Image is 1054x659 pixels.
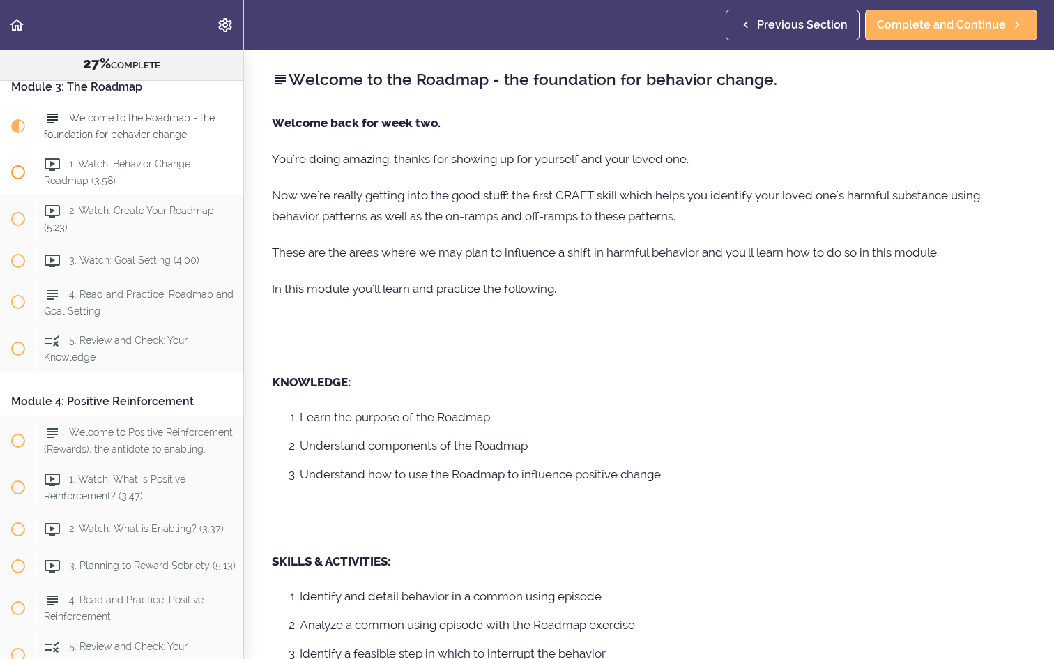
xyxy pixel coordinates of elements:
span: Understand components of the Roadmap [300,439,528,453]
span: 2. Watch: Create Your Roadmap (5:23) [44,205,214,232]
strong: SKILLS & ACTIVITIES: [272,554,390,568]
span: 2. Watch: What is Enabling? (3:37) [69,524,224,535]
h2: Welcome to the Roadmap - the foundation for behavior change. [272,68,1026,91]
span: Welcome to Positive Reinforcement (Rewards), the antidote to enabling. [44,427,233,455]
strong: KNOWLEDGE: [272,375,351,389]
span: Welcome to the Roadmap - the foundation for behavior change. [44,112,215,139]
span: 4. Read and Practice: Roadmap and Goal Setting [44,289,234,316]
p: You're doing amazing, thanks for showing up for yourself and your loved one. [272,149,1026,169]
a: Previous Section [726,10,860,40]
svg: Back to course curriculum [8,17,25,33]
a: Complete and Continue [865,10,1037,40]
span: Previous Section [757,17,848,33]
span: 5. Review and Check: Your Knowledge [44,335,188,363]
span: Complete and Continue [877,17,1006,33]
span: Learn the purpose of the Roadmap [300,410,490,424]
p: In this module you'll learn and practice the following. [272,278,1026,299]
span: 4. Read and Practice: Positive Reinforcement [44,595,204,622]
div: COMPLETE [17,55,226,73]
span: 1. Watch: What is Positive Reinforcement? (3:47) [44,474,185,501]
p: These are the areas where we may plan to influence a shift in harmful behavior and you'll learn h... [272,242,1026,263]
span: 1. Watch: Behavior Change Roadmap (3:58) [44,158,190,185]
span: 3. Watch: Goal Setting (4:00) [69,255,199,266]
svg: Settings Menu [217,17,234,33]
span: Identify and detail behavior in a common using episode [300,589,602,603]
span: Analyze a common using episode with the Roadmap exercise [300,618,635,632]
span: Understand how to use the Roadmap to influence positive change [300,467,661,481]
span: 27% [83,55,111,72]
p: Now we're really getting into the good stuff: the first CRAFT skill which helps you identify your... [272,185,1026,227]
span: 3. Planning to Reward Sobriety (5:13) [69,561,236,572]
strong: Welcome back for week two. [272,116,441,130]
